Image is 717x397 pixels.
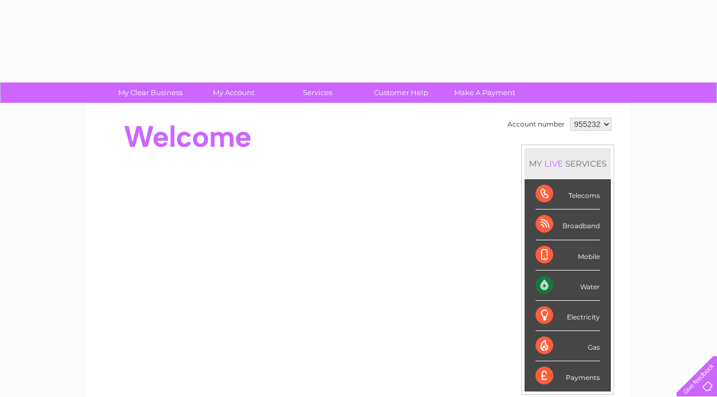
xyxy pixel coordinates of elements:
td: Account number [505,115,567,134]
div: Electricity [536,301,600,331]
a: Customer Help [356,82,446,103]
a: My Clear Business [105,82,196,103]
div: Mobile [536,240,600,271]
a: My Account [189,82,279,103]
div: Payments [536,361,600,391]
a: Make A Payment [439,82,530,103]
a: Services [272,82,363,103]
div: Broadband [536,209,600,240]
div: Water [536,271,600,301]
div: LIVE [542,158,565,169]
div: MY SERVICES [525,148,611,179]
div: Gas [536,331,600,361]
div: Telecoms [536,179,600,209]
